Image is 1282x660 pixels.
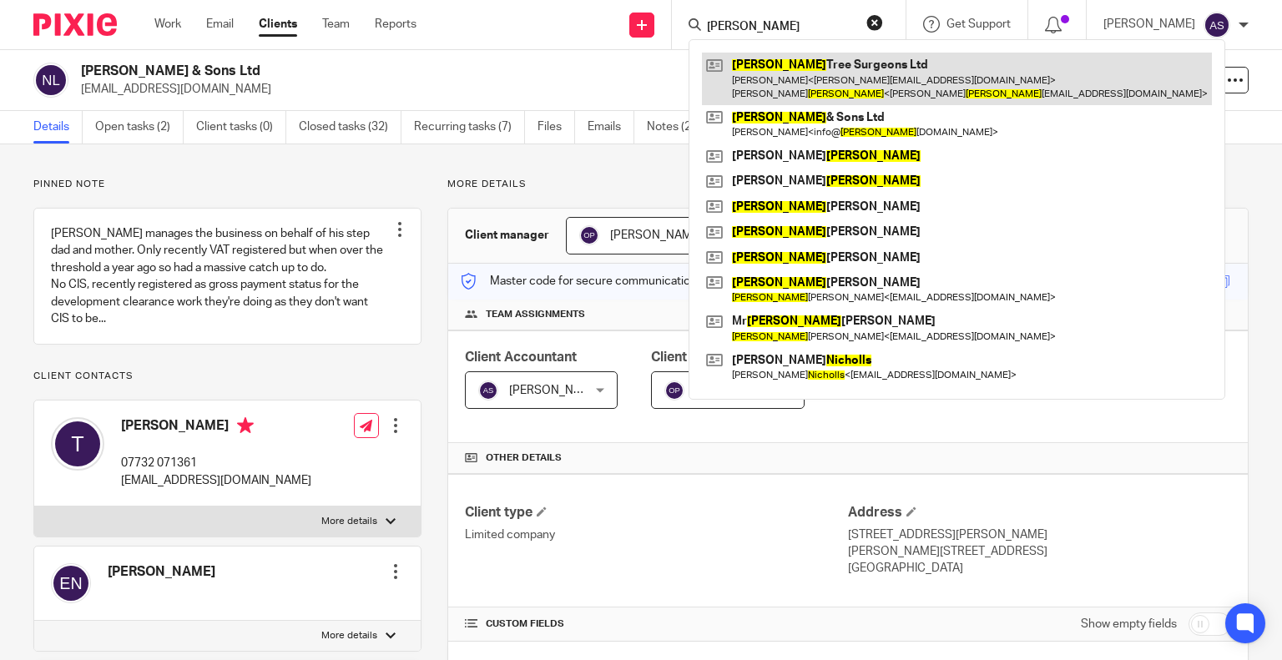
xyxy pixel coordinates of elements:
[321,629,377,642] p: More details
[486,451,562,465] span: Other details
[1204,12,1230,38] img: svg%3E
[81,81,1022,98] p: [EMAIL_ADDRESS][DOMAIN_NAME]
[664,380,684,401] img: svg%3E
[447,178,1249,191] p: More details
[579,225,599,245] img: svg%3E
[848,560,1231,577] p: [GEOGRAPHIC_DATA]
[946,18,1011,30] span: Get Support
[108,563,215,581] h4: [PERSON_NAME]
[81,63,834,80] h2: [PERSON_NAME] & Sons Ltd
[509,385,601,396] span: [PERSON_NAME]
[33,178,421,191] p: Pinned note
[121,417,311,438] h4: [PERSON_NAME]
[375,16,416,33] a: Reports
[465,526,848,543] p: Limited company
[866,14,883,31] button: Clear
[33,13,117,36] img: Pixie
[33,111,83,144] a: Details
[478,380,498,401] img: svg%3E
[33,370,421,383] p: Client contacts
[461,273,749,290] p: Master code for secure communications and files
[259,16,297,33] a: Clients
[705,20,856,35] input: Search
[237,417,254,434] i: Primary
[848,543,1231,560] p: [PERSON_NAME][STREET_ADDRESS]
[321,515,377,528] p: More details
[51,417,104,471] img: svg%3E
[196,111,286,144] a: Client tasks (0)
[588,111,634,144] a: Emails
[33,63,68,98] img: svg%3E
[465,227,549,244] h3: Client manager
[299,111,401,144] a: Closed tasks (32)
[647,111,708,144] a: Notes (2)
[848,526,1231,543] p: [STREET_ADDRESS][PERSON_NAME]
[465,617,848,631] h4: CUSTOM FIELDS
[121,472,311,489] p: [EMAIL_ADDRESS][DOMAIN_NAME]
[465,504,848,521] h4: Client type
[121,455,311,471] p: 07732 071361
[1103,16,1195,33] p: [PERSON_NAME]
[610,229,702,241] span: [PERSON_NAME]
[538,111,575,144] a: Files
[1081,616,1177,632] label: Show empty fields
[465,350,577,364] span: Client Accountant
[414,111,525,144] a: Recurring tasks (7)
[51,563,91,603] img: svg%3E
[95,111,184,144] a: Open tasks (2)
[322,16,350,33] a: Team
[486,308,585,321] span: Team assignments
[154,16,181,33] a: Work
[206,16,234,33] a: Email
[848,504,1231,521] h4: Address
[651,350,746,364] span: Client Manager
